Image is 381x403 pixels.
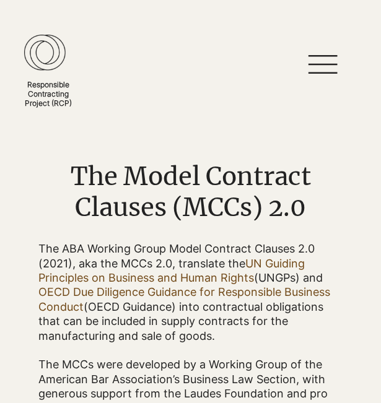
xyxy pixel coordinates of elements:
a: UN Guiding Principles on Business and Human Rights [38,257,305,284]
a: OECD Due Diligence Guidance for Responsible Business Conduct [38,285,330,313]
a: Responsible ContractingProject (RCP) [25,80,72,108]
span: The Model Contract Clauses (MCCs) 2.0 [71,161,311,223]
span: The ABA Working Group Model Contract Clauses 2.0 (2021), aka the MCCs 2.0, translate the (UNGPs) ... [38,242,330,342]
